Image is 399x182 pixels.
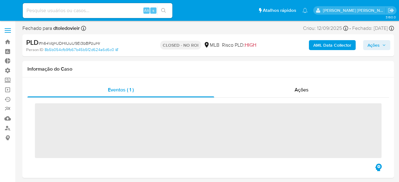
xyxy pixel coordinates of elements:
span: Ações [368,40,380,50]
a: 8b5b054cfb9fb67b45b5f2d624a6d6c0 [45,47,118,53]
b: AML Data Collector [313,40,351,50]
div: Fechado: [DATE] [352,25,394,32]
input: Pesquise usuários ou casos... [23,7,172,15]
span: Risco PLD: [222,42,256,49]
a: Notificações [302,8,308,13]
span: HIGH [245,41,256,49]
span: s [152,7,154,13]
span: Ações [295,86,309,93]
button: AML Data Collector [309,40,356,50]
span: Eventos ( 1 ) [108,86,134,93]
span: - [349,25,351,32]
p: andrea.asantos@mercadopago.com.br [323,7,386,13]
div: Criou: 12/09/2025 [303,25,348,32]
h1: Informação do Caso [27,66,389,72]
a: Sair [388,7,394,14]
span: Alt [144,7,149,13]
span: ‌ [35,103,382,158]
button: Ações [363,40,390,50]
b: dtoledovieir [52,25,80,32]
span: Atalhos rápidos [263,7,296,14]
button: search-icon [157,6,170,15]
span: Fechado para [22,25,80,32]
span: # h64VqHJDHlUuU9Ei3bBPzuHr [39,40,100,46]
b: Person ID [26,47,43,53]
b: PLD [26,37,39,47]
p: CLOSED - NO ROI [160,41,201,49]
div: MLB [204,42,219,49]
